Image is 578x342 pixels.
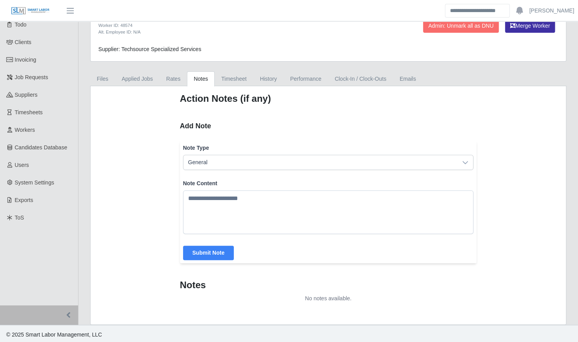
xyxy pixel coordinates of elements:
span: Timesheets [15,109,43,115]
span: Users [15,162,29,168]
span: Candidates Database [15,144,68,151]
div: Alt. Employee ID: N/A [98,29,362,35]
div: No notes available. [180,294,477,303]
h3: Action Notes (if any) [180,92,477,105]
a: [PERSON_NAME] [529,7,574,15]
a: Notes [187,71,215,87]
span: © 2025 Smart Labor Management, LLC [6,331,102,338]
span: Supplier: Techsource Specialized Services [98,46,201,52]
div: Worker ID: 48574 [98,22,362,29]
a: Applied Jobs [115,71,160,87]
span: ToS [15,214,24,221]
span: Invoicing [15,57,36,63]
label: Note Content [183,179,474,187]
span: Todo [15,21,27,28]
a: Timesheet [215,71,253,87]
span: Job Requests [15,74,48,80]
a: Clock-In / Clock-Outs [328,71,393,87]
a: History [253,71,284,87]
span: Exports [15,197,33,203]
h2: Add Note [180,120,477,131]
span: General [183,155,458,170]
span: Workers [15,127,35,133]
button: Merge Worker [505,19,555,33]
img: SLM Logo [11,7,50,15]
a: Performance [283,71,328,87]
a: Files [90,71,115,87]
input: Search [445,4,510,18]
a: Emails [393,71,423,87]
span: System Settings [15,179,54,186]
span: Suppliers [15,92,37,98]
a: Rates [160,71,187,87]
button: Admin: Unmark all as DNU [423,19,498,33]
span: Clients [15,39,32,45]
label: Note Type [183,144,474,152]
button: Submit Note [183,246,234,260]
h3: Notes [180,279,477,291]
